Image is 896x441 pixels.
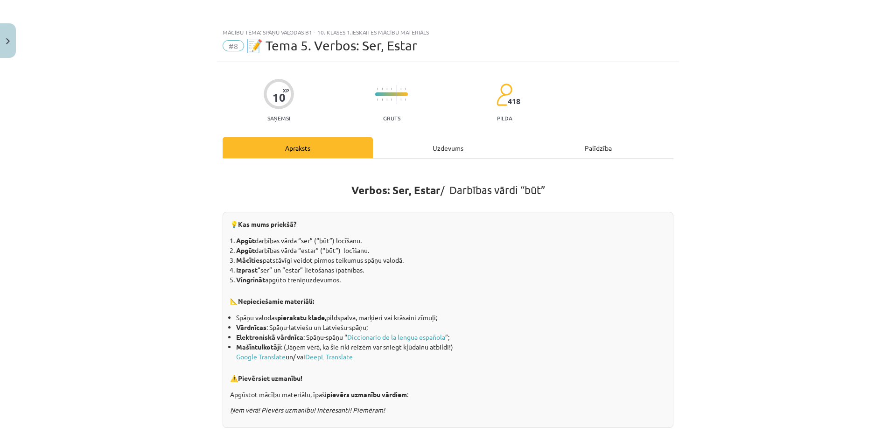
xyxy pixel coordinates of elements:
[391,98,392,101] img: icon-short-line-57e1e144782c952c97e751825c79c345078a6d821885a25fce030b3d8c18986b.svg
[273,91,286,104] div: 10
[230,289,666,307] p: 📐
[523,137,673,158] div: Palīdzība
[236,342,666,362] li: : (Jāņem vērā, ka šie rīki reizēm var sniegt kļūdainu atbildi!) un/ vai
[236,256,263,264] strong: Mācīties
[236,322,666,332] li: : Spāņu-latviešu un Latviešu-spāņu;
[236,245,666,255] li: darbības vārda “estar” (“būt”) locīšanu.
[400,88,401,90] img: icon-short-line-57e1e144782c952c97e751825c79c345078a6d821885a25fce030b3d8c18986b.svg
[391,88,392,90] img: icon-short-line-57e1e144782c952c97e751825c79c345078a6d821885a25fce030b3d8c18986b.svg
[238,374,302,382] strong: Pievērsiet uzmanību!
[246,38,417,53] span: 📝 Tema 5. Verbos: Ser, Estar
[236,343,281,351] strong: Mašīntulkotāji
[223,29,673,35] div: Mācību tēma: Spāņu valodas b1 - 10. klases 1.ieskaites mācību materiāls
[236,236,666,245] li: darbības vārda “ser” (“būt”) locīšanu.
[497,115,512,121] p: pilda
[386,88,387,90] img: icon-short-line-57e1e144782c952c97e751825c79c345078a6d821885a25fce030b3d8c18986b.svg
[405,88,406,90] img: icon-short-line-57e1e144782c952c97e751825c79c345078a6d821885a25fce030b3d8c18986b.svg
[236,333,303,341] strong: Elektroniskā vārdnīca
[223,40,244,51] span: #8
[230,219,666,230] p: 💡
[382,88,383,90] img: icon-short-line-57e1e144782c952c97e751825c79c345078a6d821885a25fce030b3d8c18986b.svg
[405,98,406,101] img: icon-short-line-57e1e144782c952c97e751825c79c345078a6d821885a25fce030b3d8c18986b.svg
[396,85,397,104] img: icon-long-line-d9ea69661e0d244f92f715978eff75569469978d946b2353a9bb055b3ed8787d.svg
[400,98,401,101] img: icon-short-line-57e1e144782c952c97e751825c79c345078a6d821885a25fce030b3d8c18986b.svg
[508,97,520,105] span: 418
[236,265,666,275] li: “ser” un “estar” lietošanas īpatnības.
[236,332,666,342] li: : Spāņu-spāņu “ ”;
[305,352,353,361] a: DeepL Translate
[223,167,673,209] h1: / Darbības vārdi “būt”
[236,275,265,284] strong: Vingrināt
[496,83,512,106] img: students-c634bb4e5e11cddfef0936a35e636f08e4e9abd3cc4e673bd6f9a4125e45ecb1.svg
[236,266,258,274] strong: Izprast
[236,313,666,322] li: Spāņu valodas pildspalva, marķieri vai krāsaini zīmuļi;
[377,88,378,90] img: icon-short-line-57e1e144782c952c97e751825c79c345078a6d821885a25fce030b3d8c18986b.svg
[382,98,383,101] img: icon-short-line-57e1e144782c952c97e751825c79c345078a6d821885a25fce030b3d8c18986b.svg
[236,246,255,254] strong: Apgūt
[373,137,523,158] div: Uzdevums
[236,255,666,265] li: patstāvīgi veidot pirmos teikumus spāņu valodā.
[236,236,255,245] strong: Apgūt
[6,38,10,44] img: icon-close-lesson-0947bae3869378f0d4975bcd49f059093ad1ed9edebbc8119c70593378902aed.svg
[277,313,326,322] strong: pierakstu klade,
[236,275,666,285] li: apgūto treniņuzdevumos.
[386,98,387,101] img: icon-short-line-57e1e144782c952c97e751825c79c345078a6d821885a25fce030b3d8c18986b.svg
[230,390,666,399] p: Apgūstot mācību materiālu, īpaši :
[223,137,373,158] div: Apraksts
[383,115,400,121] p: Grūts
[230,406,385,414] em: Ņem vērā! Pievērs uzmanību! Interesanti! Piemēram!
[230,366,666,384] p: ⚠️
[377,98,378,101] img: icon-short-line-57e1e144782c952c97e751825c79c345078a6d821885a25fce030b3d8c18986b.svg
[236,323,266,331] strong: Vārdnīcas
[327,390,407,399] strong: pievērs uzmanību vārdiem
[238,297,314,305] b: Nepieciešamie materiāli:
[236,352,286,361] a: Google Translate
[351,183,441,197] strong: Verbos: Ser, Estar
[264,115,294,121] p: Saņemsi
[283,88,289,93] span: XP
[347,333,445,341] a: Diccionario de la lengua española
[238,220,296,228] b: Kas mums priekšā?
